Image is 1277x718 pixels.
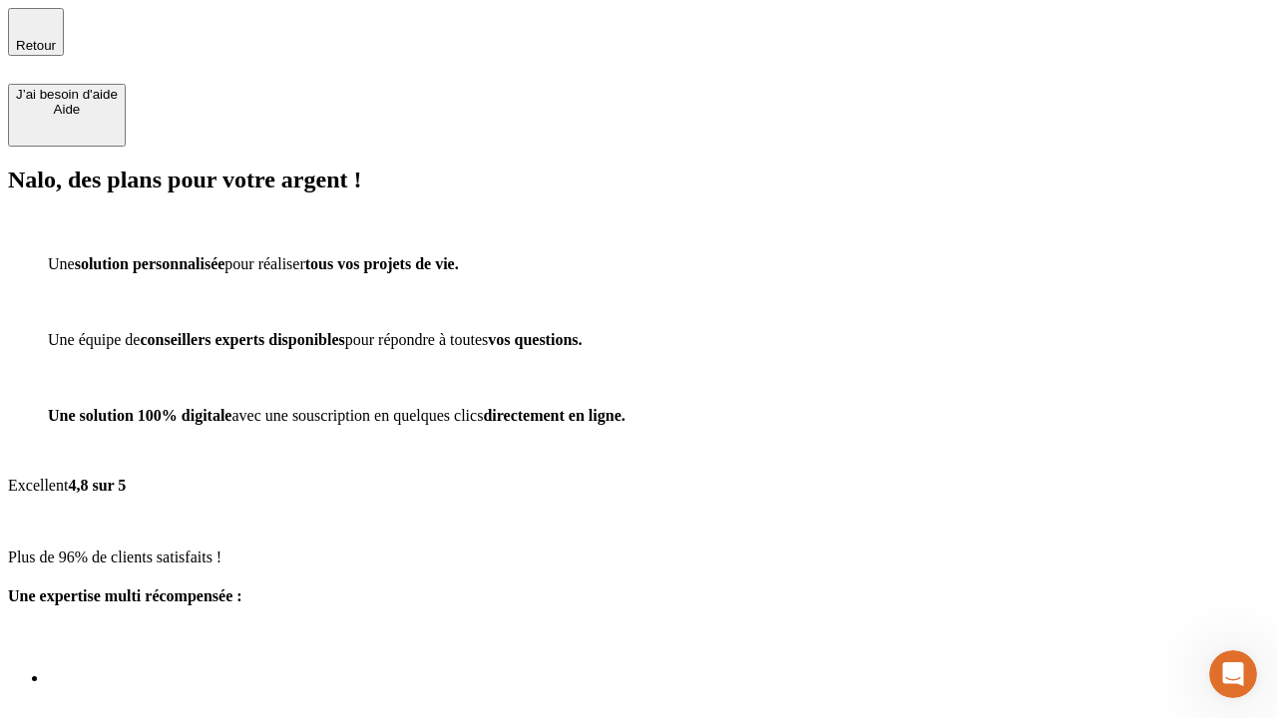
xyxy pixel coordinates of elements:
span: tous vos projets de vie. [305,255,459,272]
img: Best savings advice award [48,681,232,699]
span: Excellent [8,475,68,492]
span: Une [48,255,75,272]
span: vos questions. [488,331,582,348]
span: pour répondre à toutes [345,331,489,348]
span: 4,8 sur 5 [68,475,126,492]
button: Retour [8,8,64,56]
span: Retour [16,38,56,53]
button: J’ai besoin d'aideAide [8,84,126,147]
p: Plus de 96% de clients satisfaits ! [8,542,1269,560]
span: avec une souscription en quelques clics [231,407,483,424]
span: pour réaliser [224,255,304,272]
h4: Une expertise multi récompensée : [8,581,1269,599]
span: solution personnalisée [75,255,225,272]
img: checkmark [48,213,66,235]
h2: Nalo, des plans pour votre argent ! [8,167,1269,193]
iframe: Intercom live chat [1209,650,1257,698]
img: Best savings advice award [48,620,106,677]
img: checkmark [48,365,66,387]
div: J’ai besoin d'aide [16,87,118,102]
span: conseillers experts disponibles [140,331,344,348]
span: directement en ligne. [483,407,625,424]
div: Aide [16,102,118,117]
img: Google Review [8,441,124,459]
span: Une équipe de [48,331,140,348]
img: checkmark [48,289,66,311]
span: Une solution 100% digitale [48,407,231,424]
img: reviews stars [8,509,107,527]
